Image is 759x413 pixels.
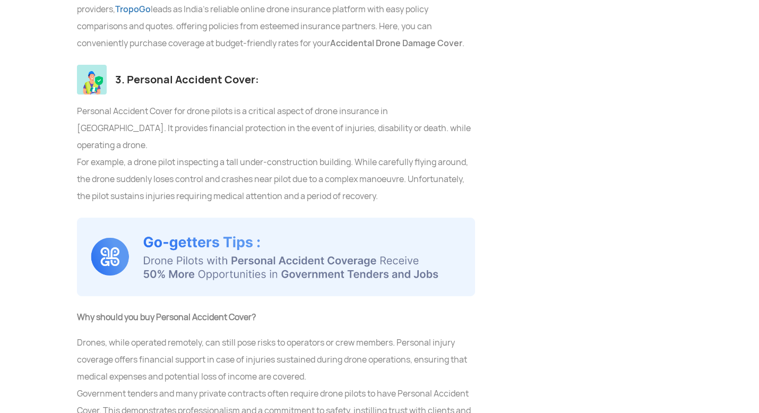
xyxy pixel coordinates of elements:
img: img_insurance_dronepilot_4.png [77,218,475,296]
span: Accidental Drone Damage Cover [330,38,462,49]
a: TropoGo [115,4,151,15]
img: ic_pacover.png [77,65,107,94]
h3: 3. Personal Accident Cover: [115,72,472,87]
strong: Why should you buy Personal Accident Cover? [77,312,256,323]
p: Personal Accident Cover for drone pilots is a critical aspect of drone insurance in [GEOGRAPHIC_D... [77,103,475,205]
